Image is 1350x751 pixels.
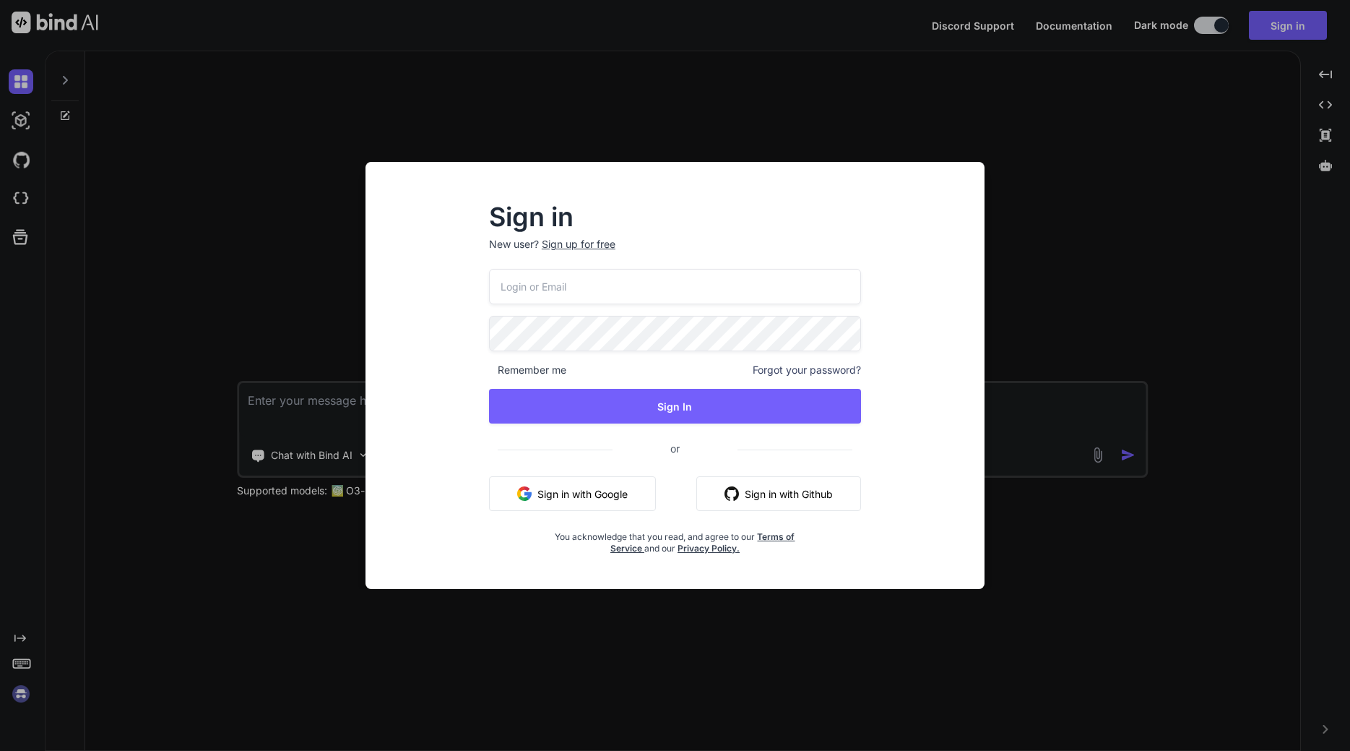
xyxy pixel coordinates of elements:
[724,486,739,501] img: github
[696,476,861,511] button: Sign in with Github
[542,237,615,252] div: Sign up for free
[489,389,861,424] button: Sign In
[489,205,861,228] h2: Sign in
[610,531,795,554] a: Terms of Service
[678,543,740,554] a: Privacy Policy.
[489,269,861,304] input: Login or Email
[489,237,861,269] p: New user?
[613,431,737,466] span: or
[489,363,566,377] span: Remember me
[753,363,861,377] span: Forgot your password?
[489,476,656,511] button: Sign in with Google
[551,523,800,554] div: You acknowledge that you read, and agree to our and our
[517,486,532,501] img: google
